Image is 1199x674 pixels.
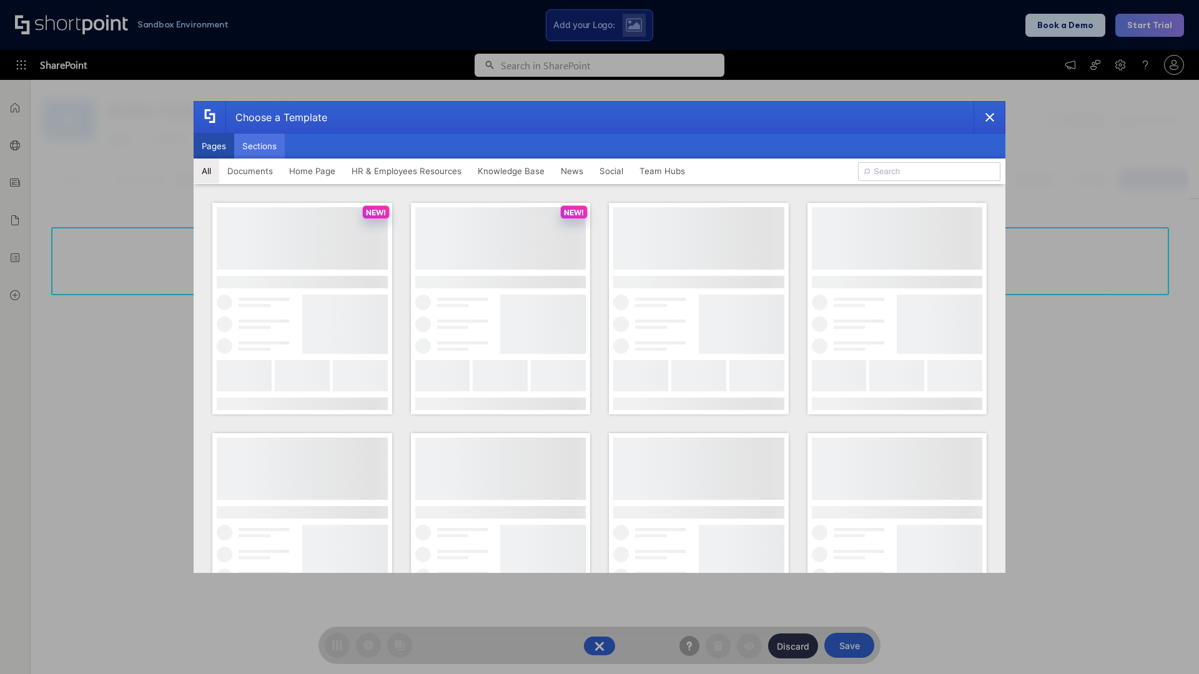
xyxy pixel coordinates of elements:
p: NEW! [366,208,386,217]
div: Choose a Template [225,102,327,133]
button: Knowledge Base [470,159,553,183]
button: Team Hubs [631,159,693,183]
button: Sections [234,134,285,159]
button: Pages [194,134,234,159]
button: All [194,159,219,183]
button: HR & Employees Resources [343,159,470,183]
input: Search [858,162,1000,181]
p: NEW! [564,208,584,217]
button: Home Page [281,159,343,183]
button: Documents [219,159,281,183]
button: Social [591,159,631,183]
button: News [553,159,591,183]
iframe: Chat Widget [1137,614,1199,674]
div: template selector [194,101,1005,573]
